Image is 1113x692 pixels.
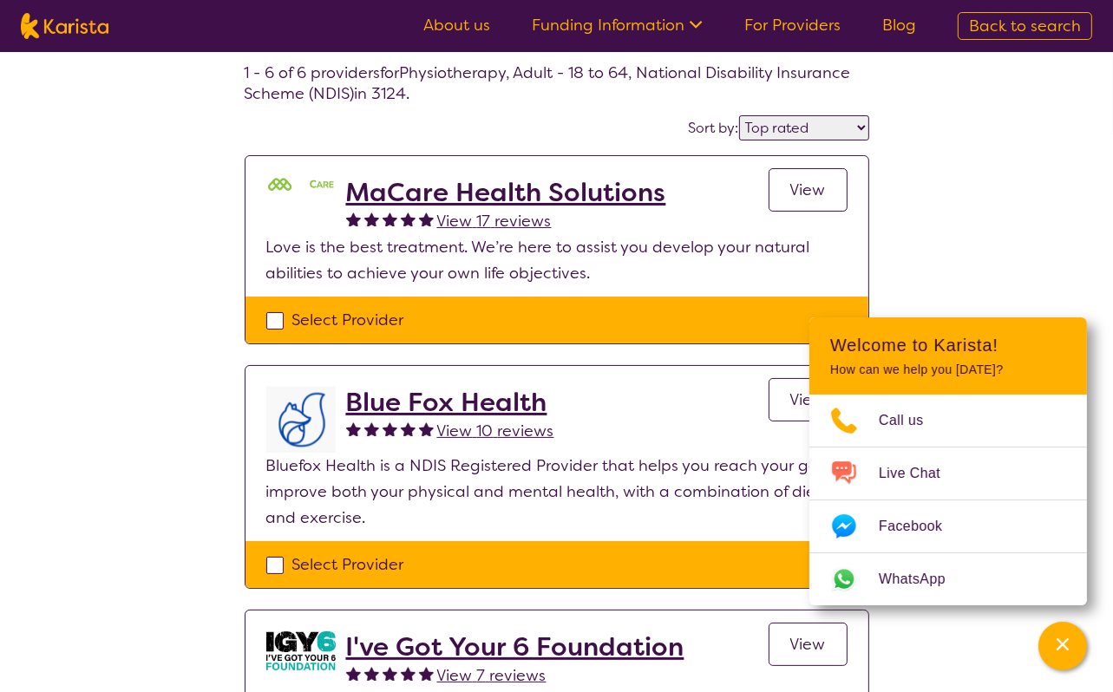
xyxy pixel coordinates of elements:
[1038,622,1087,670] button: Channel Menu
[790,180,826,200] span: View
[790,389,826,410] span: View
[689,119,739,137] label: Sort by:
[790,634,826,655] span: View
[346,666,361,681] img: fullstar
[958,12,1092,40] a: Back to search
[879,566,966,592] span: WhatsApp
[769,378,848,421] a: View
[809,553,1087,605] a: Web link opens in a new tab.
[437,211,552,232] span: View 17 reviews
[364,212,379,226] img: fullstar
[419,212,434,226] img: fullstar
[830,362,1066,377] p: How can we help you [DATE]?
[419,421,434,436] img: fullstar
[383,212,397,226] img: fullstar
[266,177,336,194] img: mgttalrdbt23wl6urpfy.png
[401,212,416,226] img: fullstar
[364,666,379,681] img: fullstar
[401,421,416,436] img: fullstar
[346,212,361,226] img: fullstar
[383,421,397,436] img: fullstar
[437,663,547,689] a: View 7 reviews
[21,13,108,39] img: Karista logo
[419,666,434,681] img: fullstar
[744,15,841,36] a: For Providers
[532,15,703,36] a: Funding Information
[364,421,379,436] img: fullstar
[969,16,1081,36] span: Back to search
[809,395,1087,605] ul: Choose channel
[266,631,336,669] img: aw0qclyvxjfem2oefjis.jpg
[879,513,963,539] span: Facebook
[437,421,554,441] span: View 10 reviews
[266,453,848,531] p: Bluefox Health is a NDIS Registered Provider that helps you reach your goals, improve both your p...
[346,177,666,208] a: MaCare Health Solutions
[423,15,490,36] a: About us
[437,208,552,234] a: View 17 reviews
[437,418,554,444] a: View 10 reviews
[346,631,684,663] a: I've Got Your 6 Foundation
[346,421,361,436] img: fullstar
[769,623,848,666] a: View
[830,335,1066,356] h2: Welcome to Karista!
[437,665,547,686] span: View 7 reviews
[346,387,554,418] a: Blue Fox Health
[809,317,1087,605] div: Channel Menu
[879,408,945,434] span: Call us
[383,666,397,681] img: fullstar
[266,234,848,286] p: Love is the best treatment. We’re here to assist you develop your natural abilities to achieve yo...
[401,666,416,681] img: fullstar
[882,15,916,36] a: Blog
[266,387,336,453] img: lyehhyr6avbivpacwqcf.png
[879,460,961,486] span: Live Chat
[769,168,848,212] a: View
